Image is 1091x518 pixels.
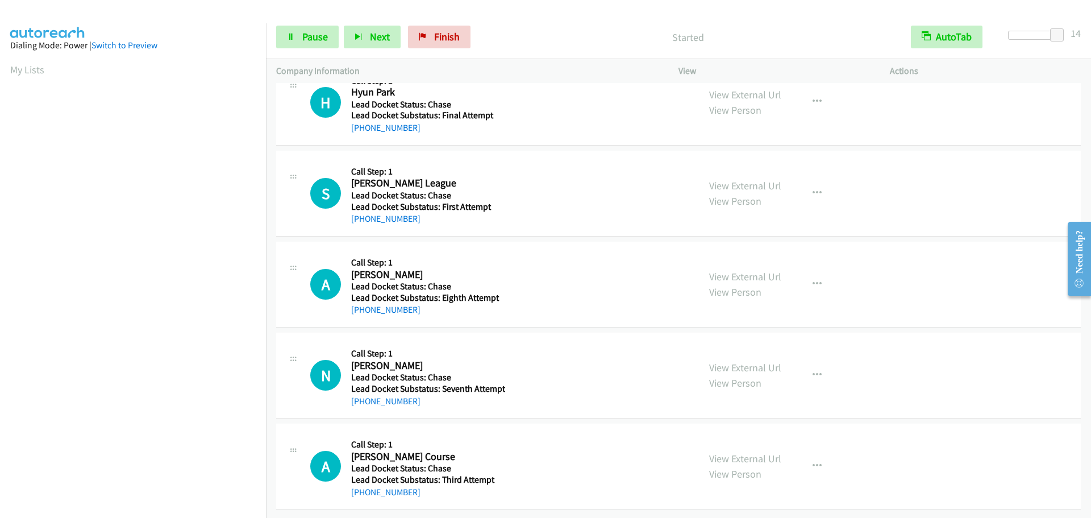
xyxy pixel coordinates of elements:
div: The call is yet to be attempted [310,178,341,209]
h5: Lead Docket Status: Chase [351,190,502,201]
a: [PHONE_NUMBER] [351,122,420,133]
div: 14 [1071,26,1081,41]
h2: [PERSON_NAME] [351,359,502,372]
h5: Lead Docket Status: Chase [351,281,502,292]
h2: [PERSON_NAME] Course [351,450,502,463]
h5: Lead Docket Status: Chase [351,99,502,110]
h1: A [310,269,341,300]
a: View Person [709,376,761,389]
span: Next [370,30,390,43]
a: View External Url [709,179,781,192]
div: The call is yet to be attempted [310,87,341,118]
h5: Call Step: 1 [351,439,502,450]
h1: S [310,178,341,209]
span: Pause [302,30,328,43]
h5: Lead Docket Status: Chase [351,463,502,474]
iframe: Resource Center [1058,214,1091,304]
a: [PHONE_NUMBER] [351,396,420,407]
div: The call is yet to be attempted [310,360,341,391]
h5: Call Step: 1 [351,166,502,177]
a: View Person [709,194,761,208]
a: [PHONE_NUMBER] [351,304,420,315]
h1: A [310,451,341,482]
h2: Hyun Park [351,86,502,99]
span: Finish [434,30,460,43]
button: Next [344,26,401,48]
a: My Lists [10,63,44,76]
button: AutoTab [911,26,982,48]
h5: Lead Docket Substatus: Seventh Attempt [351,383,505,395]
h5: Call Step: 1 [351,348,505,359]
h2: [PERSON_NAME] [351,268,502,281]
a: [PHONE_NUMBER] [351,213,420,224]
a: View External Url [709,88,781,101]
p: Company Information [276,64,658,78]
h1: H [310,87,341,118]
h5: Lead Docket Substatus: Eighth Attempt [351,292,502,304]
a: View Person [709,103,761,117]
a: View External Url [709,361,781,374]
a: Switch to Preview [91,40,157,51]
div: Dialing Mode: Power | [10,39,256,52]
p: Actions [890,64,1081,78]
h5: Call Step: 1 [351,257,502,268]
h5: Lead Docket Substatus: Third Attempt [351,474,502,486]
a: View External Url [709,270,781,283]
h5: Lead Docket Substatus: First Attempt [351,201,502,213]
h5: Lead Docket Substatus: Final Attempt [351,110,502,121]
a: Finish [408,26,470,48]
h2: [PERSON_NAME] League [351,177,502,190]
h1: N [310,360,341,391]
div: The call is yet to be attempted [310,269,341,300]
p: View [678,64,869,78]
a: Pause [276,26,339,48]
a: [PHONE_NUMBER] [351,487,420,498]
div: The call is yet to be attempted [310,451,341,482]
p: Started [486,30,890,45]
a: View External Url [709,452,781,465]
a: View Person [709,285,761,299]
h5: Lead Docket Status: Chase [351,372,505,383]
a: View Person [709,467,761,480]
